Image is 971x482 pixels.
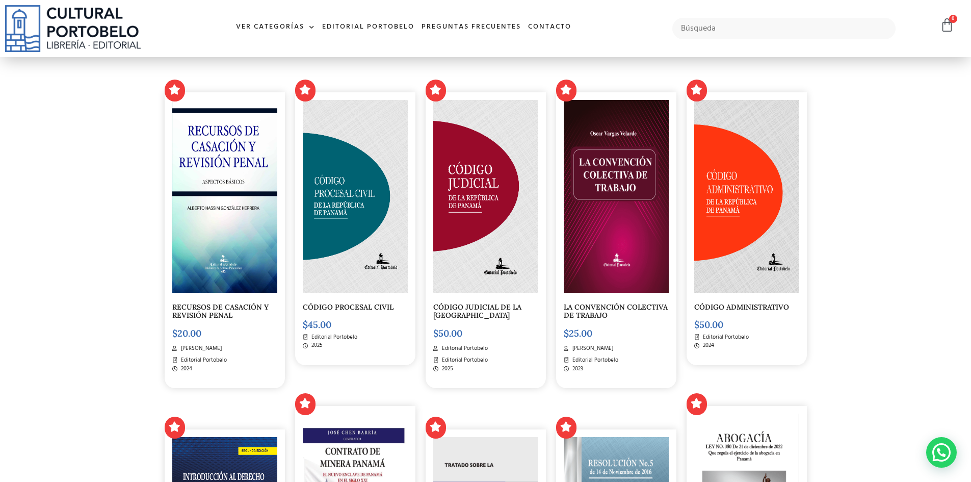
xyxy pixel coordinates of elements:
span: Editorial Portobelo [439,356,488,365]
a: CÓDIGO JUDICIAL DE LA [GEOGRAPHIC_DATA] [433,302,521,320]
span: Editorial Portobelo [439,344,488,353]
a: Ver Categorías [232,16,319,38]
a: CÓDIGO PROCESAL CIVIL [303,302,393,312]
a: LA CONVENCIÓN COLECTIVA DE TRABAJO [564,302,668,320]
span: 2025 [309,341,323,350]
span: $ [172,327,177,339]
span: 2024 [700,341,714,350]
a: Preguntas frecuentes [418,16,524,38]
span: $ [694,319,699,331]
img: portada casacion- alberto gonzalez-01 [172,100,277,293]
span: $ [303,319,308,331]
span: 2024 [178,365,192,373]
bdi: 25.00 [564,327,592,339]
span: Editorial Portobelo [570,356,618,365]
span: $ [564,327,569,339]
a: CÓDIGO ADMINISTRATIVO [694,302,789,312]
a: RECURSOS DE CASACIÓN Y REVISIÓN PENAL [172,302,269,320]
bdi: 50.00 [694,319,723,331]
span: Editorial Portobelo [178,356,227,365]
bdi: 50.00 [433,327,462,339]
span: Editorial Portobelo [309,333,357,342]
img: portada convencion colectiva-03 [564,100,669,293]
input: Búsqueda [672,18,896,39]
span: $ [433,327,438,339]
img: CODIGO 05 PORTADA ADMINISTRATIVO _Mesa de trabajo 1-01 [694,100,799,293]
span: [PERSON_NAME] [570,344,613,353]
span: 2025 [439,365,453,373]
span: Editorial Portobelo [700,333,749,342]
img: CODIGO 00 PORTADA PROCESAL CIVIL _Mesa de trabajo 1 [303,100,408,293]
a: 0 [940,18,954,33]
a: Editorial Portobelo [319,16,418,38]
bdi: 45.00 [303,319,331,331]
img: CODIGO-JUDICIAL [433,100,538,293]
span: 2023 [570,365,583,373]
a: Contacto [524,16,575,38]
bdi: 20.00 [172,327,201,339]
span: 0 [949,15,957,23]
div: Contactar por WhatsApp [926,437,957,468]
span: [PERSON_NAME] [178,344,222,353]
